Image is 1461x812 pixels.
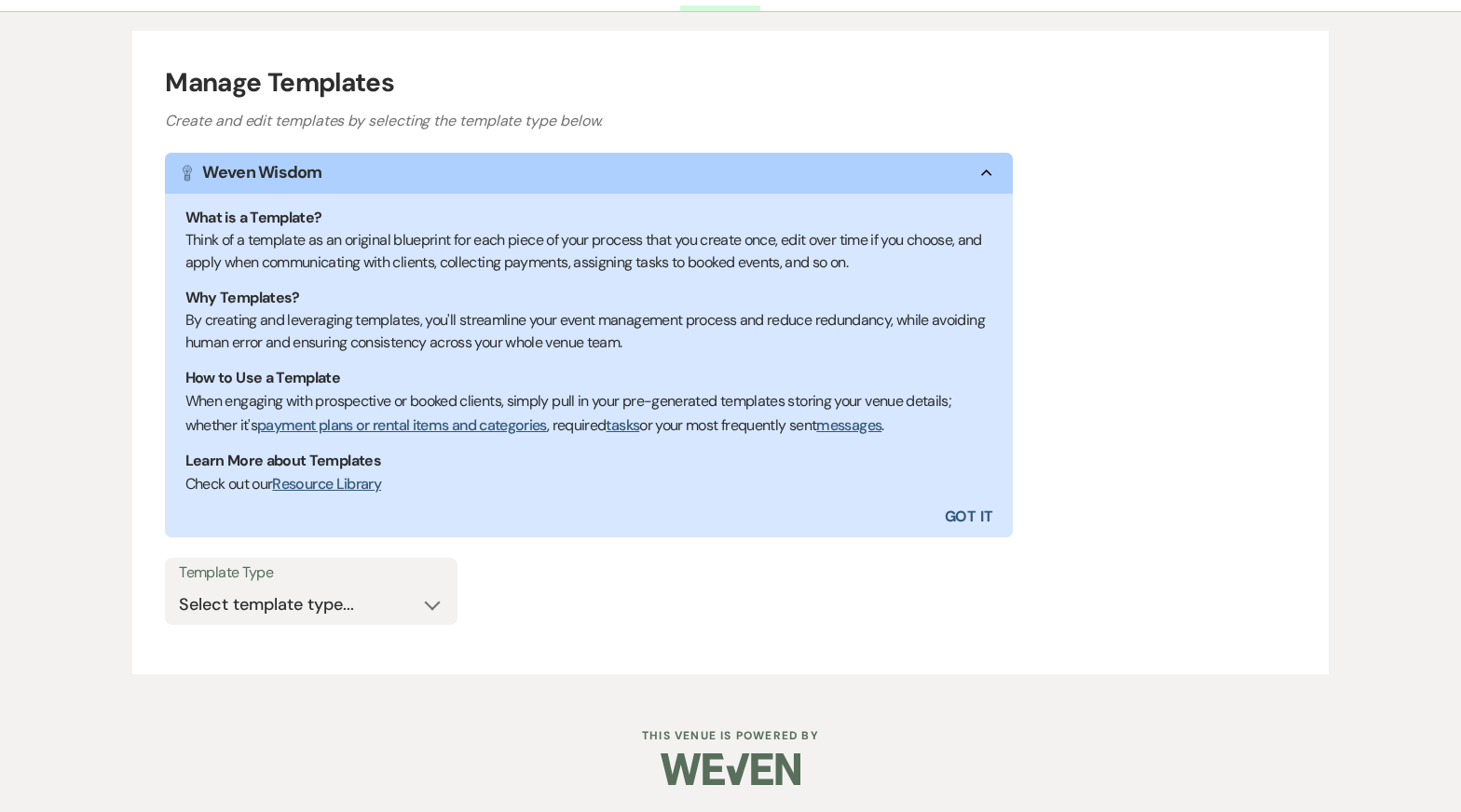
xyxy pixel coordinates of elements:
h3: Create and edit templates by selecting the template type below. [165,110,1295,132]
img: Weven Logo [661,737,800,802]
a: tasks [606,415,639,435]
div: Think of a template as an original blueprint for each piece of your process that you create once,... [185,229,993,274]
label: Template Type [179,560,444,587]
p: Check out our [185,472,993,496]
button: Weven Wisdom [165,153,1013,194]
h1: Manage Templates [165,63,1295,102]
a: payment plans or rental items and categories [257,415,547,435]
a: Resource Library [272,474,381,494]
h1: Weven Wisdom [202,160,321,185]
h1: How to Use a Template [185,367,993,389]
h1: What is a Template? [185,207,993,229]
a: messages [816,415,881,435]
button: Got It [589,496,1013,537]
h1: Why Templates? [185,287,993,309]
p: When engaging with prospective or booked clients, simply pull in your pre-generated templates sto... [185,389,993,437]
h1: Learn More about Templates [185,450,993,472]
div: By creating and leveraging templates, you'll streamline your event management process and reduce ... [185,309,993,354]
